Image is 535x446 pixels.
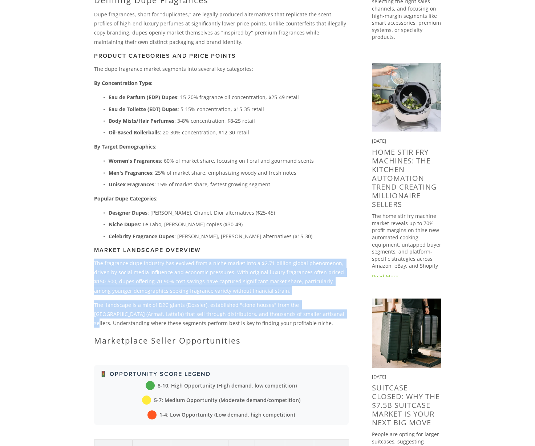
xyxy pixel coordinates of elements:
[94,336,349,345] h2: Marketplace Seller Opportunities
[94,259,349,295] p: The fragrance dupe industry has evolved from a niche market into a $2.71 billion global phenomeno...
[109,94,177,101] strong: Eau de Parfum (EDP) Dupes
[109,93,349,102] p: : 15-20% fragrance oil concentration, $25-49 retail
[158,381,297,390] span: 8-10: High Opportunity (High demand, low competition)
[109,232,349,241] p: : [PERSON_NAME], [PERSON_NAME] alternatives ($15-30)
[109,106,178,113] strong: Eau de Toilette (EDT) Dupes
[372,299,441,368] img: SuitCase Closed: Why the $7.5B Suitcase Market is Your Next Big Move
[94,300,349,328] p: The landscape is a mix of D2C giants (Dossier), established "clone houses" from the [GEOGRAPHIC_D...
[372,373,386,380] time: [DATE]
[94,64,349,73] p: The dupe fragrance market segments into several key categories:
[372,138,386,144] time: [DATE]
[372,63,441,132] img: Home Stir Fry Machines: The Kitchen Automation Trend Creating Millionaire Sellers
[109,129,160,136] strong: Oil-Based Rollerballs
[109,117,174,124] strong: Body Mists/Hair Perfumes
[109,116,349,125] p: : 3-8% concentration, $8-25 retail
[109,168,349,177] p: : 25% of market share, emphasizing woody and fresh notes
[109,105,349,114] p: : 5-15% concentration, $15-35 retail
[372,383,440,427] a: SuitCase Closed: Why the $7.5B Suitcase Market is Your Next Big Move
[109,169,152,176] strong: Men's Fragrances
[109,128,349,137] p: : 20-30% concentration, $12-30 retail
[109,156,349,165] p: : 60% of market share, focusing on floral and gourmand scents
[109,220,349,229] p: : Le Labo, [PERSON_NAME] copies ($30-49)
[100,370,343,377] h3: 🚦 Opportunity Score Legend
[94,52,349,59] h3: Product Categories and Price Points
[109,157,161,164] strong: Women's Fragrances
[154,396,300,405] span: 5-7: Medium Opportunity (Moderate demand/competition)
[109,208,349,217] p: : [PERSON_NAME], Chanel, Dior alternatives ($25-45)
[372,273,441,280] a: Read More →
[372,147,437,209] a: Home Stir Fry Machines: The Kitchen Automation Trend Creating Millionaire Sellers
[109,209,147,216] strong: Designer Dupes
[372,212,441,269] p: The home stir fry machine market reveals up to 70% profit margins on thise new automated cooking ...
[94,10,349,46] p: Dupe fragrances, short for "duplicates," are legally produced alternatives that replicate the sce...
[109,221,140,228] strong: Niche Dupes
[109,181,154,188] strong: Unisex Fragrances
[94,195,158,202] strong: Popular Dupe Categories:
[94,247,349,254] h3: Market Landscape Overview
[94,143,157,150] strong: By Target Demographics:
[109,233,174,240] strong: Celebrity Fragrance Dupes
[94,80,153,86] strong: By Concentration Type:
[109,180,349,189] p: : 15% of market share, fastest growing segment
[159,410,295,419] span: 1-4: Low Opportunity (Low demand, high competition)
